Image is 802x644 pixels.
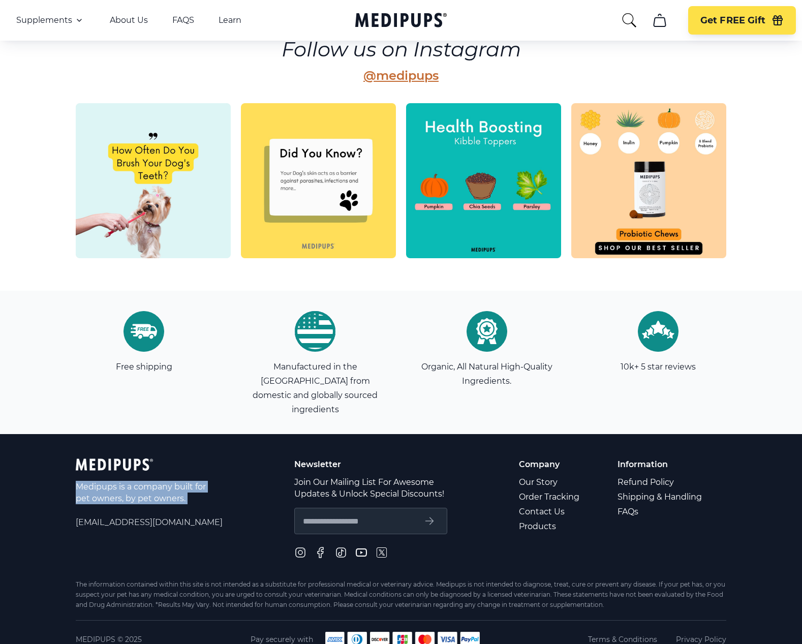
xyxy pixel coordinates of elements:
p: Information [618,458,703,470]
p: Newsletter [294,458,447,470]
a: Order Tracking [519,489,581,504]
a: Our Story [519,475,581,489]
a: Products [519,519,581,534]
a: About Us [110,15,148,25]
p: 10k+ 5 star reviews [621,360,696,374]
button: Get FREE Gift [688,6,796,35]
a: Learn [219,15,241,25]
span: Supplements [16,15,72,25]
img: https://www.instagram.com/p/Cmui-W2SKkt [241,103,396,258]
button: cart [647,8,672,33]
p: Manufactured in the [GEOGRAPHIC_DATA] from domestic and globally sourced ingredients [247,360,383,417]
img: https://www.instagram.com/p/CnkcFy7SRND/ [76,103,231,258]
a: Contact Us [519,504,581,519]
p: Organic, All Natural High-Quality Ingredients. [419,360,555,388]
button: search [621,12,637,28]
span: Get FREE Gift [700,15,765,26]
button: Supplements [16,14,85,26]
span: [EMAIL_ADDRESS][DOMAIN_NAME] [76,516,223,528]
p: Company [519,458,581,470]
p: Medipups is a company built for pet owners, by pet owners. [76,481,208,504]
a: FAQS [172,15,194,25]
p: Join Our Mailing List For Awesome Updates & Unlock Special Discounts! [294,476,447,500]
img: https://www.instagram.com/p/CniZkQCpC8Y [571,103,726,258]
a: Refund Policy [618,475,703,489]
h6: Follow us on Instagram [282,35,521,64]
a: Shipping & Handling [618,489,703,504]
p: Free shipping [116,360,172,374]
a: Medipups [355,11,447,32]
div: The information contained within this site is not intended as a substitute for professional medic... [76,579,726,610]
img: https://www.instagram.com/p/CnS23E_v87W [406,103,561,258]
a: @medipups [363,68,439,83]
a: FAQs [618,504,703,519]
